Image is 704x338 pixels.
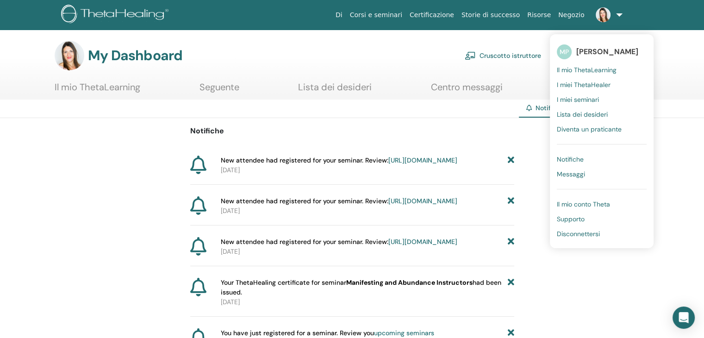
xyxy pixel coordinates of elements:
[55,81,140,100] a: Il mio ThetaLearning
[673,307,695,329] div: Open Intercom Messenger
[332,6,346,24] a: Di
[388,238,457,246] a: [URL][DOMAIN_NAME]
[557,92,647,107] a: I miei seminari
[557,81,611,89] span: I miei ThetaHealer
[557,66,617,74] span: Il mio ThetaLearning
[221,328,434,338] span: You have just registered for a seminar. Review you
[557,167,647,182] a: Messaggi
[557,152,647,167] a: Notifiche
[346,6,406,24] a: Corsi e seminari
[557,77,647,92] a: I miei ThetaHealer
[557,155,584,163] span: Notifiche
[557,170,585,178] span: Messaggi
[465,45,541,66] a: Cruscotto istruttore
[221,278,508,297] span: Your ThetaHealing certificate for seminar had been issued.
[406,6,458,24] a: Certificazione
[221,247,514,257] p: [DATE]
[536,104,563,112] span: Notifiche
[374,329,434,337] a: upcoming seminars
[523,6,554,24] a: Risorse
[596,7,611,22] img: default.jpg
[388,197,457,205] a: [URL][DOMAIN_NAME]
[557,125,622,133] span: Diventa un praticante
[465,51,476,60] img: chalkboard-teacher.svg
[557,41,647,63] a: MP[PERSON_NAME]
[557,110,608,119] span: Lista dei desideri
[557,226,647,241] a: Disconnettersi
[388,156,457,164] a: [URL][DOMAIN_NAME]
[221,156,457,165] span: New attendee had registered for your seminar. Review:
[557,122,647,137] a: Diventa un praticante
[576,47,638,56] span: [PERSON_NAME]
[221,196,457,206] span: New attendee had registered for your seminar. Review:
[88,47,182,64] h3: My Dashboard
[298,81,372,100] a: Lista dei desideri
[190,125,514,137] p: Notifiche
[221,237,457,247] span: New attendee had registered for your seminar. Review:
[199,81,239,100] a: Seguente
[221,297,514,307] p: [DATE]
[55,41,84,70] img: default.jpg
[557,215,585,223] span: Supporto
[221,206,514,216] p: [DATE]
[557,44,572,59] span: MP
[557,212,647,226] a: Supporto
[557,200,610,208] span: Il mio conto Theta
[346,278,473,287] b: Manifesting and Abundance Instructors
[431,81,503,100] a: Centro messaggi
[557,197,647,212] a: Il mio conto Theta
[221,165,514,175] p: [DATE]
[557,63,647,77] a: Il mio ThetaLearning
[557,230,600,238] span: Disconnettersi
[557,107,647,122] a: Lista dei desideri
[557,95,599,104] span: I miei seminari
[61,5,172,25] img: logo.png
[458,6,523,24] a: Storie di successo
[554,6,588,24] a: Negozio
